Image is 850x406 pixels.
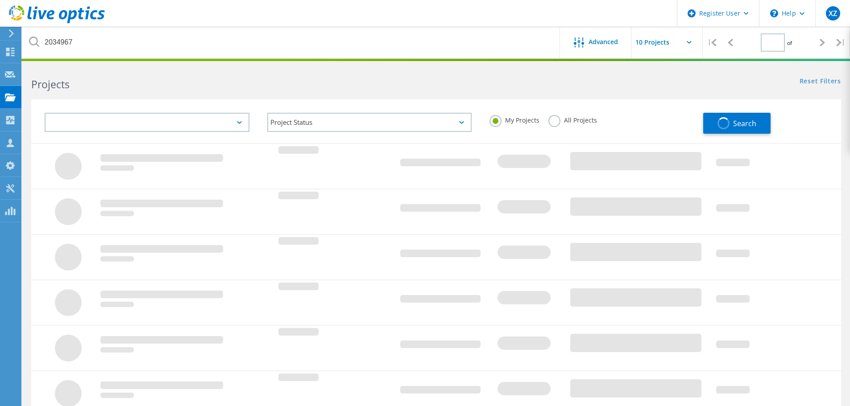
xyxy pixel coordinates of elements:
[22,27,560,58] input: Search projects by name, owner, ID, company, etc
[489,115,539,123] label: My Projects
[703,27,721,58] div: |
[703,113,771,134] button: Search
[829,10,837,17] span: XZ
[770,9,778,17] svg: \n
[787,39,792,47] span: of
[31,77,70,91] b: Projects
[548,115,597,123] label: All Projects
[9,19,105,25] a: Live Optics Dashboard
[589,39,618,45] span: Advanced
[832,27,850,58] div: |
[267,113,472,132] div: Project Status
[733,119,756,128] span: Search
[800,78,841,86] a: Reset Filters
